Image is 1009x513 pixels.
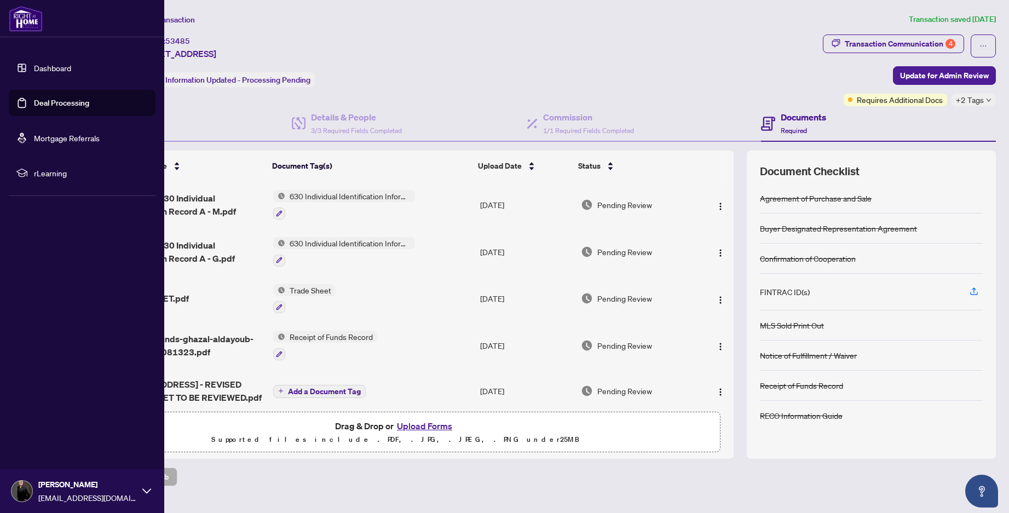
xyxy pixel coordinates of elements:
span: Receipt of Funds Record [285,331,377,343]
td: [DATE] [476,181,576,228]
button: Transaction Communication4 [823,34,964,53]
button: Upload Forms [394,419,456,433]
button: Open asap [965,475,998,508]
span: [STREET_ADDRESS] - REVISED TRADE SHEET TO BE REVIEWED.pdf [114,378,264,404]
img: Status Icon [273,284,285,296]
img: Document Status [581,246,593,258]
span: Drag & Drop orUpload FormsSupported files include .PDF, .JPG, .JPEG, .PNG under25MB [71,412,720,453]
button: Status Icon630 Individual Identification Information Record [273,190,415,220]
span: [STREET_ADDRESS] [136,47,216,60]
th: (24) File Name [110,151,268,181]
span: Drag & Drop or [335,419,456,433]
span: [PERSON_NAME] [38,479,137,491]
span: Pending Review [597,339,652,351]
td: [DATE] [476,369,576,413]
img: Document Status [581,292,593,304]
span: Pending Review [597,385,652,397]
span: 53485 [165,36,190,46]
a: Mortgage Referrals [34,133,100,143]
img: Status Icon [273,237,285,249]
button: Add a Document Tag [273,384,366,398]
h4: Documents [781,111,826,124]
img: Logo [716,342,725,351]
span: FINTRAC - 630 Individual Identification Record A - G.pdf [114,239,264,265]
div: Receipt of Funds Record [760,379,843,391]
img: Profile Icon [11,481,32,502]
img: Document Status [581,385,593,397]
span: 1/1 Required Fields Completed [543,126,634,135]
div: Transaction Communication [845,35,955,53]
span: FINTRAC - 630 Individual Identification Record A - M.pdf [114,192,264,218]
span: Pending Review [597,246,652,258]
th: Document Tag(s) [268,151,474,181]
div: FINTRAC ID(s) [760,286,810,298]
img: Status Icon [273,331,285,343]
div: 4 [945,39,955,49]
button: Status IconReceipt of Funds Record [273,331,377,360]
span: down [986,97,991,103]
span: Pending Review [597,199,652,211]
th: Upload Date [474,151,574,181]
span: 3/3 Required Fields Completed [311,126,402,135]
span: [EMAIL_ADDRESS][DOMAIN_NAME] [38,492,137,504]
span: Status [578,160,601,172]
img: Status Icon [273,190,285,202]
span: Pending Review [597,292,652,304]
span: Requires Additional Docs [857,94,943,106]
div: Notice of Fulfillment / Waiver [760,349,857,361]
th: Status [574,151,696,181]
span: +2 Tags [956,94,984,106]
img: Document Status [581,339,593,351]
img: Logo [716,296,725,304]
span: Upload Date [478,160,522,172]
img: logo [9,5,43,32]
button: Status IconTrade Sheet [273,284,336,314]
span: Add a Document Tag [288,388,361,395]
span: receipt-of-funds-ghazal-aldayoub-20251005-081323.pdf [114,332,264,359]
a: Deal Processing [34,98,89,108]
img: Logo [716,249,725,257]
p: Supported files include .PDF, .JPG, .JPEG, .PNG under 25 MB [77,433,713,446]
button: Logo [712,337,729,354]
span: Information Updated - Processing Pending [165,75,310,85]
button: Logo [712,382,729,400]
div: Agreement of Purchase and Sale [760,192,872,204]
button: Logo [712,243,729,261]
button: Update for Admin Review [893,66,996,85]
span: View Transaction [136,15,195,25]
h4: Commission [543,111,634,124]
span: plus [278,388,284,394]
a: Dashboard [34,63,71,73]
div: MLS Sold Print Out [760,319,824,331]
td: [DATE] [476,228,576,275]
div: Confirmation of Cooperation [760,252,856,264]
td: [DATE] [476,322,576,369]
span: ellipsis [979,42,987,50]
img: Logo [716,388,725,396]
td: [DATE] [476,275,576,322]
button: Status Icon630 Individual Identification Information Record [273,237,415,267]
span: 630 Individual Identification Information Record [285,237,415,249]
span: 630 Individual Identification Information Record [285,190,415,202]
article: Transaction saved [DATE] [909,13,996,26]
h4: Details & People [311,111,402,124]
img: Logo [716,202,725,211]
div: Status: [136,72,315,87]
span: Update for Admin Review [900,67,989,84]
span: Document Checklist [760,164,860,179]
img: Document Status [581,199,593,211]
div: Buyer Designated Representation Agreement [760,222,917,234]
button: Add a Document Tag [273,385,366,398]
span: Trade Sheet [285,284,336,296]
span: rLearning [34,167,148,179]
span: Required [781,126,807,135]
button: Logo [712,196,729,214]
button: Logo [712,290,729,307]
div: RECO Information Guide [760,410,843,422]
